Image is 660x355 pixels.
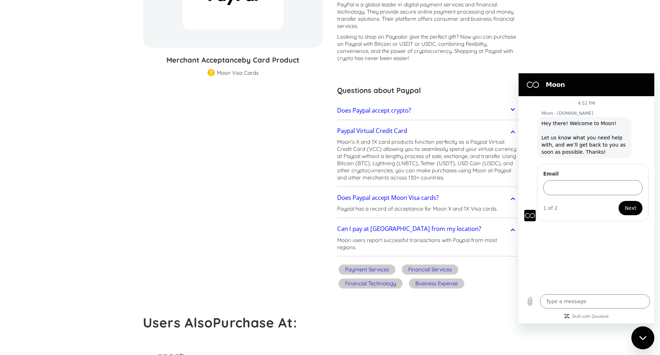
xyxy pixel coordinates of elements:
[337,85,517,96] h3: Questions about Paypal
[631,326,654,349] iframe: Button to launch messaging window, conversation in progress
[337,205,497,212] p: Paypal has a record of acceptance for Moon X and 1X Visa cards.
[337,127,407,134] h2: Paypal Virtual Credit Card
[337,1,517,30] p: PayPal is a global leader in digital payment services and financial technology. They provide secu...
[337,222,517,237] a: Can I pay at [GEOGRAPHIC_DATA] from my location?
[337,237,517,251] p: Moon users report successful transactions with Paypal from most regions.
[337,103,517,118] a: Does Paypal accept crypto?
[400,263,460,277] a: Financial Services
[408,266,452,273] div: Financial Services
[337,194,439,201] h2: Does Paypal accept Moon Visa cards?
[345,280,396,287] div: Financial Technology
[337,190,517,205] a: Does Paypal accept Moon Visa cards?
[337,263,397,277] a: Payment Services
[337,33,517,62] p: Looking to shop on Paypal ? Now you can purchase on Paypal with Bitcoin or USDT or USDC, combinin...
[519,73,654,324] iframe: Messaging window
[217,69,259,77] div: Moon Visa Cards
[407,277,466,291] a: Business Expense
[143,55,323,65] h3: Merchant Acceptance
[345,266,389,273] div: Payment Services
[242,55,299,64] span: by Card Product
[402,33,456,40] span: or give the perfect gift
[337,107,411,114] h2: Does Paypal accept crypto?
[337,123,517,138] a: Paypal Virtual Credit Card
[293,314,297,331] strong: :
[415,280,458,287] div: Business Expense
[143,314,213,331] strong: Users Also
[337,277,404,291] a: Financial Technology
[213,314,293,331] strong: Purchase At
[337,225,481,232] h2: Can I pay at [GEOGRAPHIC_DATA] from my location?
[337,138,517,181] p: Moon's X and 1X card products function perfectly as a Paypal Virtual Credit Card (VCC) allowing y...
